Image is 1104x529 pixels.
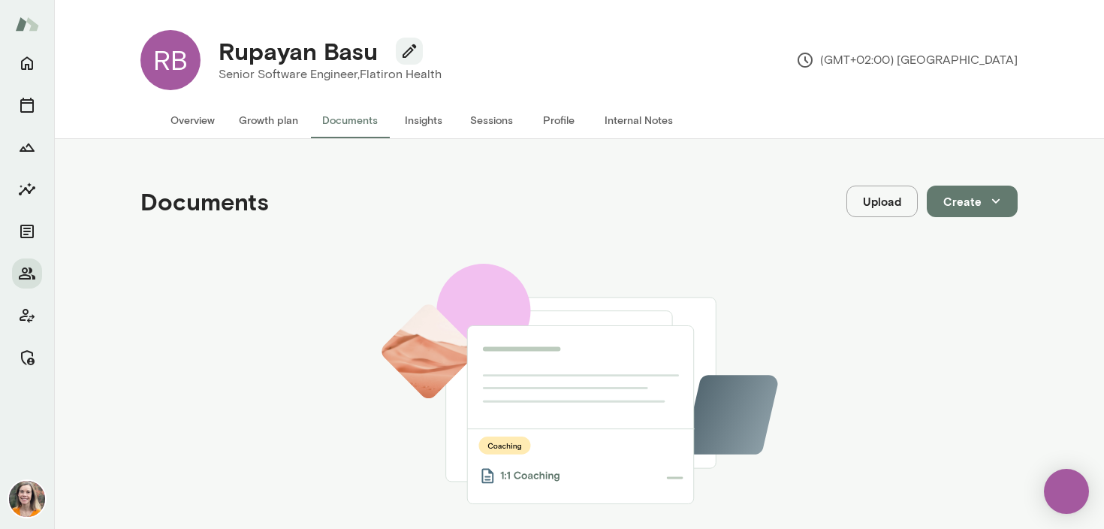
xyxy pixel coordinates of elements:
button: Manage [12,343,42,373]
button: Profile [525,102,593,138]
button: Create [927,186,1018,217]
button: Overview [158,102,227,138]
div: RB [140,30,201,90]
button: Documents [310,102,390,138]
h4: Rupayan Basu [219,37,378,65]
p: Senior Software Engineer, Flatiron Health [219,65,442,83]
button: Upload [846,186,918,217]
button: Sessions [12,90,42,120]
button: Home [12,48,42,78]
button: Sessions [457,102,525,138]
img: Mento [15,10,39,38]
button: Growth Plan [12,132,42,162]
img: empty [378,264,780,503]
h4: Documents [140,187,269,216]
button: Growth plan [227,102,310,138]
p: (GMT+02:00) [GEOGRAPHIC_DATA] [796,51,1018,69]
button: Internal Notes [593,102,685,138]
button: Insights [12,174,42,204]
button: Client app [12,301,42,331]
button: Documents [12,216,42,246]
img: Carrie Kelly [9,481,45,517]
button: Members [12,258,42,289]
button: Insights [390,102,457,138]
